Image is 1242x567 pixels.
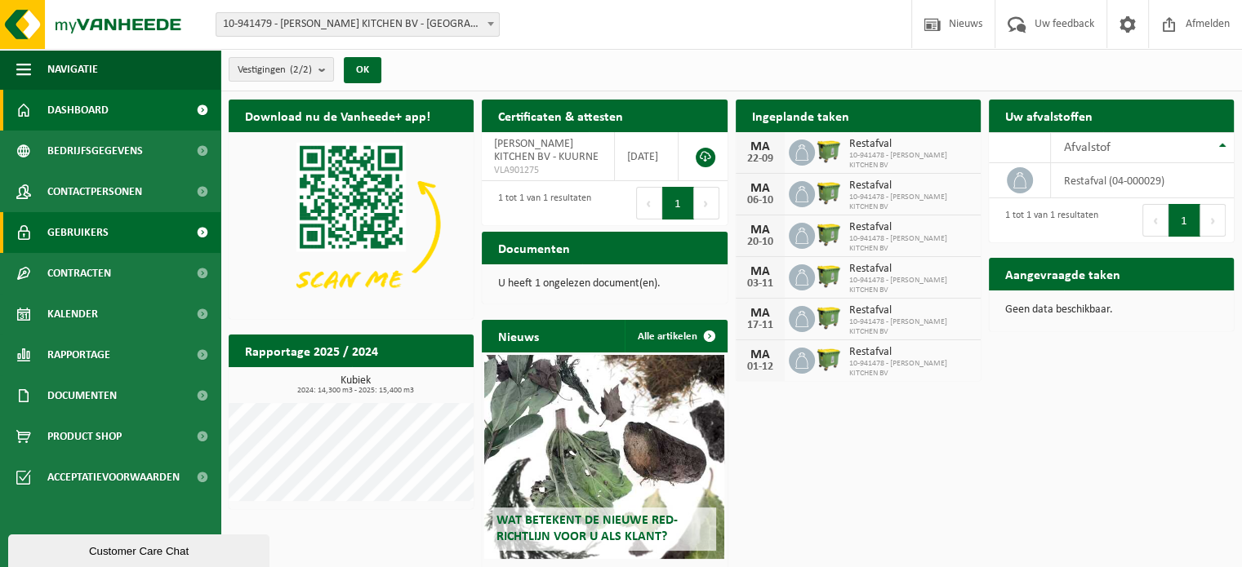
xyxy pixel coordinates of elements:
[47,375,117,416] span: Documenten
[482,232,586,264] h2: Documenten
[744,307,777,320] div: MA
[490,185,591,221] div: 1 tot 1 van 1 resultaten
[47,212,109,253] span: Gebruikers
[636,187,662,219] button: Previous
[229,334,394,366] h2: Rapportage 2025 / 2024
[694,187,719,219] button: Next
[997,202,1098,238] div: 1 tot 1 van 1 resultaten
[849,221,973,234] span: Restafval
[849,276,973,295] span: 10-941478 - [PERSON_NAME] KITCHEN BV
[744,320,777,331] div: 17-11
[1169,204,1200,237] button: 1
[1142,204,1169,237] button: Previous
[47,49,98,90] span: Navigatie
[237,387,474,395] span: 2024: 14,300 m3 - 2025: 15,400 m3
[849,151,973,171] span: 10-941478 - [PERSON_NAME] KITCHEN BV
[352,366,472,399] a: Bekijk rapportage
[989,258,1137,290] h2: Aangevraagde taken
[229,100,447,131] h2: Download nu de Vanheede+ app!
[290,64,312,75] count: (2/2)
[849,193,973,212] span: 10-941478 - [PERSON_NAME] KITCHEN BV
[1005,304,1218,316] p: Geen data beschikbaar.
[625,320,726,352] a: Alle artikelen
[849,138,973,151] span: Restafval
[494,138,599,163] span: [PERSON_NAME] KITCHEN BV - KUURNE
[1200,204,1226,237] button: Next
[47,131,143,171] span: Bedrijfsgegevens
[496,514,678,543] span: Wat betekent de nieuwe RED-richtlijn voor u als klant?
[216,12,500,37] span: 10-941479 - HERMAN MAES KITCHEN BV - HARELBEKE
[484,355,724,559] a: Wat betekent de nieuwe RED-richtlijn voor u als klant?
[849,263,973,276] span: Restafval
[815,220,843,248] img: WB-1100-HPE-GN-50
[744,278,777,290] div: 03-11
[849,317,973,337] span: 10-941478 - [PERSON_NAME] KITCHEN BV
[744,265,777,278] div: MA
[849,304,973,317] span: Restafval
[498,278,710,290] p: U heeft 1 ongelezen document(en).
[47,253,111,294] span: Contracten
[229,57,334,82] button: Vestigingen(2/2)
[815,179,843,206] img: WB-1100-HPE-GN-50
[47,457,180,498] span: Acceptatievoorwaarden
[482,320,555,352] h2: Nieuws
[1051,163,1234,198] td: restafval (04-000029)
[1063,141,1110,154] span: Afvalstof
[744,140,777,153] div: MA
[744,195,777,206] div: 06-10
[849,359,973,379] span: 10-941478 - [PERSON_NAME] KITCHEN BV
[494,164,601,177] span: VLA901275
[736,100,866,131] h2: Ingeplande taken
[815,303,843,331] img: WB-1100-HPE-GN-50
[815,345,843,373] img: WB-1100-HPE-GN-50
[8,531,273,567] iframe: chat widget
[216,13,499,36] span: 10-941479 - HERMAN MAES KITCHEN BV - HARELBEKE
[482,100,639,131] h2: Certificaten & attesten
[237,375,474,395] h3: Kubiek
[744,237,777,248] div: 20-10
[815,137,843,165] img: WB-1100-HPE-GN-50
[47,416,122,457] span: Product Shop
[47,171,142,212] span: Contactpersonen
[615,132,679,181] td: [DATE]
[238,58,312,82] span: Vestigingen
[849,234,973,254] span: 10-941478 - [PERSON_NAME] KITCHEN BV
[47,294,98,334] span: Kalender
[744,224,777,237] div: MA
[344,57,381,83] button: OK
[744,361,777,373] div: 01-12
[662,187,694,219] button: 1
[47,90,109,131] span: Dashboard
[47,334,110,375] span: Rapportage
[815,262,843,290] img: WB-1100-HPE-GN-50
[989,100,1109,131] h2: Uw afvalstoffen
[229,132,474,316] img: Download de VHEPlus App
[849,179,973,193] span: Restafval
[744,182,777,195] div: MA
[744,348,777,361] div: MA
[849,346,973,359] span: Restafval
[744,153,777,165] div: 22-09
